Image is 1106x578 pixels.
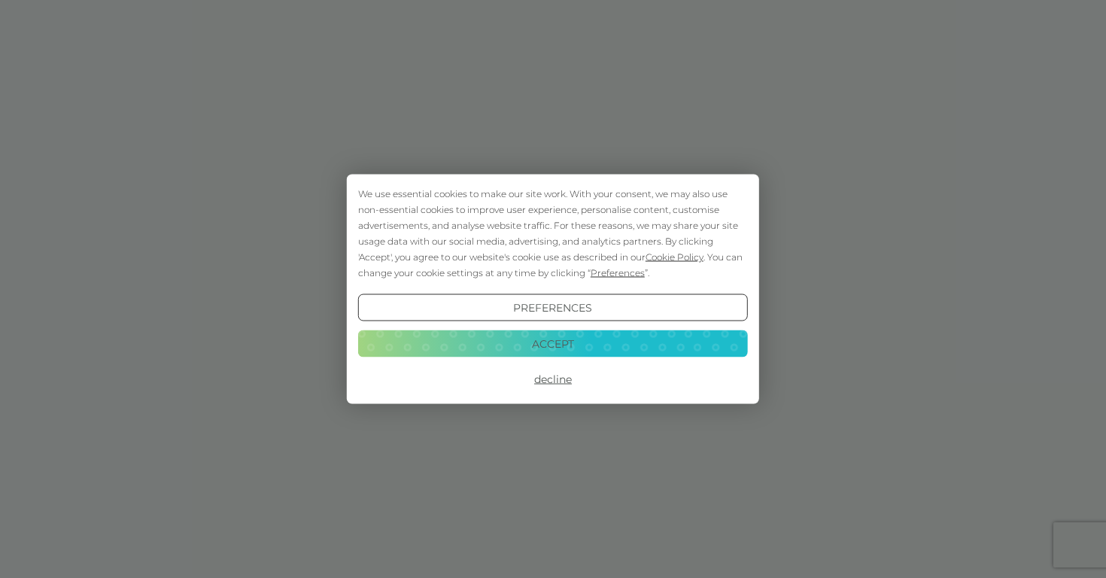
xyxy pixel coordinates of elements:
[347,175,759,404] div: Cookie Consent Prompt
[358,366,748,393] button: Decline
[358,330,748,357] button: Accept
[646,251,703,263] span: Cookie Policy
[591,267,645,278] span: Preferences
[358,186,748,281] div: We use essential cookies to make our site work. With your consent, we may also use non-essential ...
[358,294,748,321] button: Preferences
